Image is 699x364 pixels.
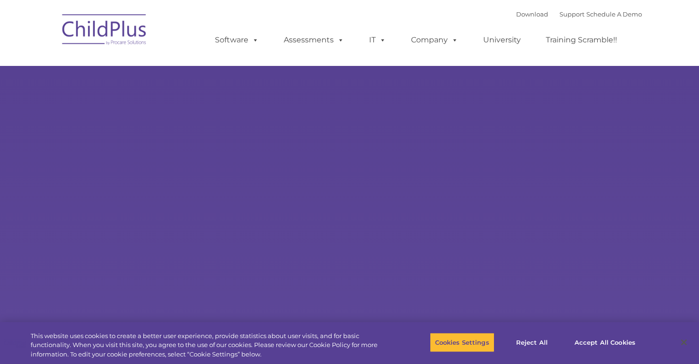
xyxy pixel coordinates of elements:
button: Cookies Settings [430,332,494,352]
button: Accept All Cookies [569,332,641,352]
a: Support [559,10,584,18]
font: | [516,10,642,18]
a: Download [516,10,548,18]
button: Reject All [502,332,561,352]
img: ChildPlus by Procare Solutions [58,8,152,55]
div: This website uses cookies to create a better user experience, provide statistics about user visit... [31,332,385,359]
a: Training Scramble!! [536,31,626,49]
a: Assessments [274,31,354,49]
button: Close [674,332,694,353]
a: IT [360,31,395,49]
a: Software [206,31,268,49]
a: Schedule A Demo [586,10,642,18]
a: University [474,31,530,49]
a: Company [402,31,468,49]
